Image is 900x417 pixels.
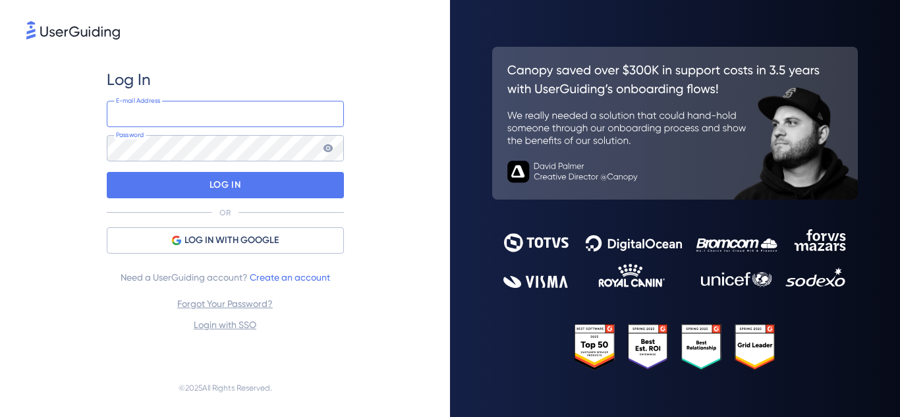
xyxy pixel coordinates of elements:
img: 25303e33045975176eb484905ab012ff.svg [575,324,775,370]
p: LOG IN [210,175,240,196]
a: Forgot Your Password? [177,298,273,309]
span: Need a UserGuiding account? [121,269,330,285]
input: example@company.com [107,101,344,127]
span: © 2025 All Rights Reserved. [179,380,272,396]
p: OR [219,208,231,218]
a: Create an account [250,272,330,283]
div: Loading... [99,238,137,254]
img: 8faab4ba6bc7696a72372aa768b0286c.svg [26,21,120,40]
span: Log In [107,69,151,90]
a: Login with SSO [194,320,256,330]
img: 26c0aa7c25a843aed4baddd2b5e0fa68.svg [492,47,858,200]
img: 9302ce2ac39453076f5bc0f2f2ca889b.svg [503,229,847,288]
span: LOG IN WITH GOOGLE [184,233,279,248]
